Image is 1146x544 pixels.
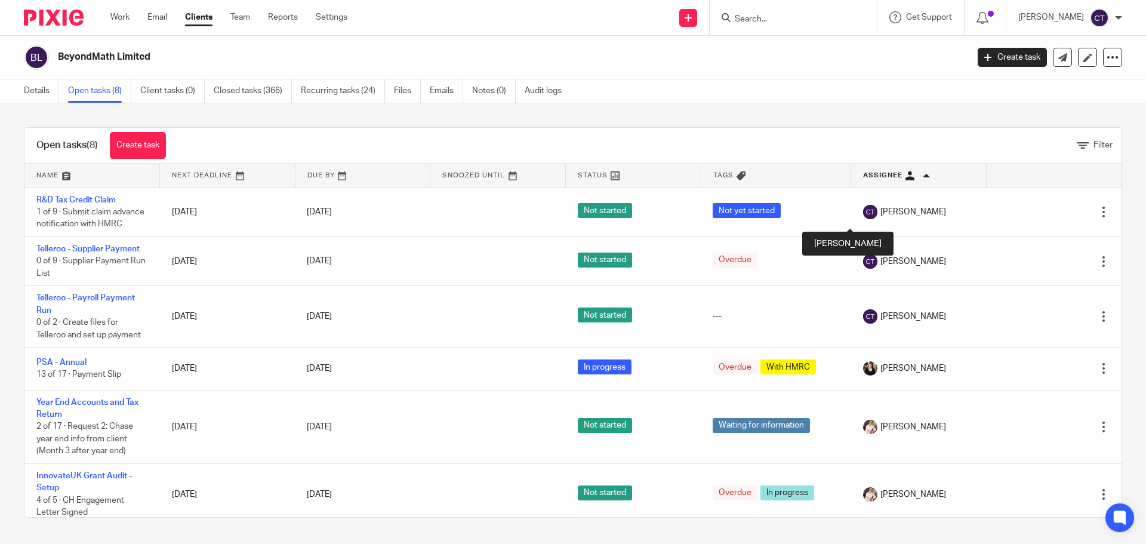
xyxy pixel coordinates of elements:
[525,79,571,103] a: Audit logs
[880,206,946,218] span: [PERSON_NAME]
[578,203,632,218] span: Not started
[906,13,952,21] span: Get Support
[713,485,757,500] span: Overdue
[880,488,946,500] span: [PERSON_NAME]
[36,294,135,314] a: Telleroo - Payroll Payment Run
[185,11,212,23] a: Clients
[578,485,632,500] span: Not started
[36,358,87,367] a: PSA - Annual
[160,464,295,525] td: [DATE]
[307,312,332,321] span: [DATE]
[36,245,140,253] a: Telleroo - Supplier Payment
[301,79,385,103] a: Recurring tasks (24)
[713,253,757,268] span: Overdue
[160,236,295,285] td: [DATE]
[160,286,295,348] td: [DATE]
[430,79,463,103] a: Emails
[863,254,877,269] img: svg%3E
[24,45,49,70] img: svg%3E
[214,79,292,103] a: Closed tasks (366)
[36,318,141,339] span: 0 of 2 · Create files for Telleroo and set up payment
[160,390,295,463] td: [DATE]
[268,11,298,23] a: Reports
[472,79,516,103] a: Notes (0)
[36,208,144,229] span: 1 of 9 · Submit claim advance notification with HMRC
[36,398,138,419] a: Year End Accounts and Tax Return
[24,79,59,103] a: Details
[578,359,631,374] span: In progress
[760,485,814,500] span: In progress
[578,172,608,179] span: Status
[578,308,632,322] span: Not started
[863,487,877,502] img: Kayleigh%20Henson.jpeg
[307,257,332,266] span: [DATE]
[734,14,841,25] input: Search
[1093,141,1113,149] span: Filter
[307,364,332,373] span: [DATE]
[36,472,132,492] a: InnovateUK Grant Audit - Setup
[160,348,295,390] td: [DATE]
[880,311,946,322] span: [PERSON_NAME]
[307,423,332,431] span: [DATE]
[36,423,133,456] span: 2 of 17 · Request 2: Chase year end info from client (Month 3 after year end)
[578,253,632,268] span: Not started
[24,10,84,26] img: Pixie
[36,139,98,152] h1: Open tasks
[880,362,946,374] span: [PERSON_NAME]
[36,371,121,379] span: 13 of 17 · Payment Slip
[160,188,295,236] td: [DATE]
[36,196,116,204] a: R&D Tax Credit Claim
[316,11,347,23] a: Settings
[713,311,839,322] div: ---
[578,418,632,433] span: Not started
[1018,11,1084,23] p: [PERSON_NAME]
[58,51,780,63] h2: BeyondMath Limited
[713,172,734,179] span: Tags
[880,256,946,268] span: [PERSON_NAME]
[1090,8,1109,27] img: svg%3E
[713,359,757,374] span: Overdue
[140,79,205,103] a: Client tasks (0)
[760,359,816,374] span: With HMRC
[36,257,146,278] span: 0 of 9 · Supplier Payment Run List
[230,11,250,23] a: Team
[863,361,877,376] img: Helen%20Campbell.jpeg
[68,79,131,103] a: Open tasks (8)
[863,420,877,434] img: Kayleigh%20Henson.jpeg
[713,203,781,218] span: Not yet started
[880,421,946,433] span: [PERSON_NAME]
[978,48,1047,67] a: Create task
[307,208,332,216] span: [DATE]
[394,79,421,103] a: Files
[87,140,98,150] span: (8)
[110,11,130,23] a: Work
[147,11,167,23] a: Email
[863,205,877,219] img: svg%3E
[36,496,124,517] span: 4 of 5 · CH Engagement Letter Signed
[110,132,166,159] a: Create task
[442,172,505,179] span: Snoozed Until
[863,309,877,324] img: svg%3E
[713,418,810,433] span: Waiting for information
[307,490,332,499] span: [DATE]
